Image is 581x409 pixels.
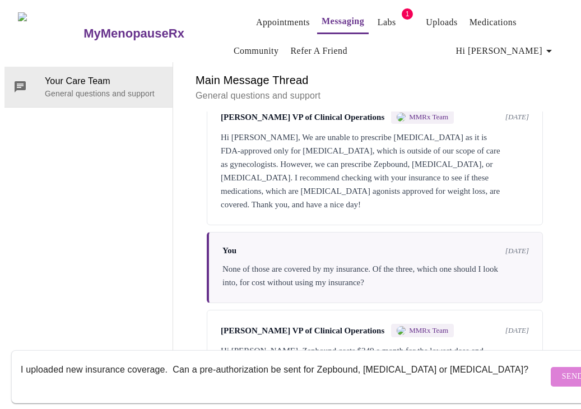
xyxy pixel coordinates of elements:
[21,359,548,394] textarea: Send a message about your appointment
[45,75,164,88] span: Your Care Team
[221,113,384,122] span: [PERSON_NAME] VP of Clinical Operations
[221,344,529,384] div: Hi [PERSON_NAME], Zepbound costs $349 a month for the lowest dose and $499 a month for the higher...
[196,71,554,89] h6: Main Message Thread
[82,14,229,53] a: MyMenopauseRx
[409,326,448,335] span: MMRx Team
[397,113,406,122] img: MMRX
[421,11,462,34] button: Uploads
[229,40,283,62] button: Community
[409,113,448,122] span: MMRx Team
[196,89,554,103] p: General questions and support
[505,326,529,335] span: [DATE]
[221,326,384,336] span: [PERSON_NAME] VP of Clinical Operations
[290,43,347,59] a: Refer a Friend
[369,11,405,34] button: Labs
[45,88,164,99] p: General questions and support
[397,326,406,335] img: MMRX
[505,113,529,122] span: [DATE]
[83,26,184,41] h3: MyMenopauseRx
[505,247,529,255] span: [DATE]
[234,43,279,59] a: Community
[221,131,529,211] div: Hi [PERSON_NAME], We are unable to prescribe [MEDICAL_DATA] as it is FDA-approved only for [MEDIC...
[378,15,396,30] a: Labs
[256,15,310,30] a: Appointments
[465,11,521,34] button: Medications
[18,12,82,54] img: MyMenopauseRx Logo
[322,13,364,29] a: Messaging
[4,67,173,107] div: Your Care TeamGeneral questions and support
[470,15,517,30] a: Medications
[222,262,529,289] div: None of those are covered by my insurance. Of the three, which one should I look into, for cost w...
[317,10,369,34] button: Messaging
[286,40,352,62] button: Refer a Friend
[456,43,556,59] span: Hi [PERSON_NAME]
[402,8,413,20] span: 1
[252,11,314,34] button: Appointments
[222,246,236,255] span: You
[426,15,458,30] a: Uploads
[452,40,560,62] button: Hi [PERSON_NAME]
